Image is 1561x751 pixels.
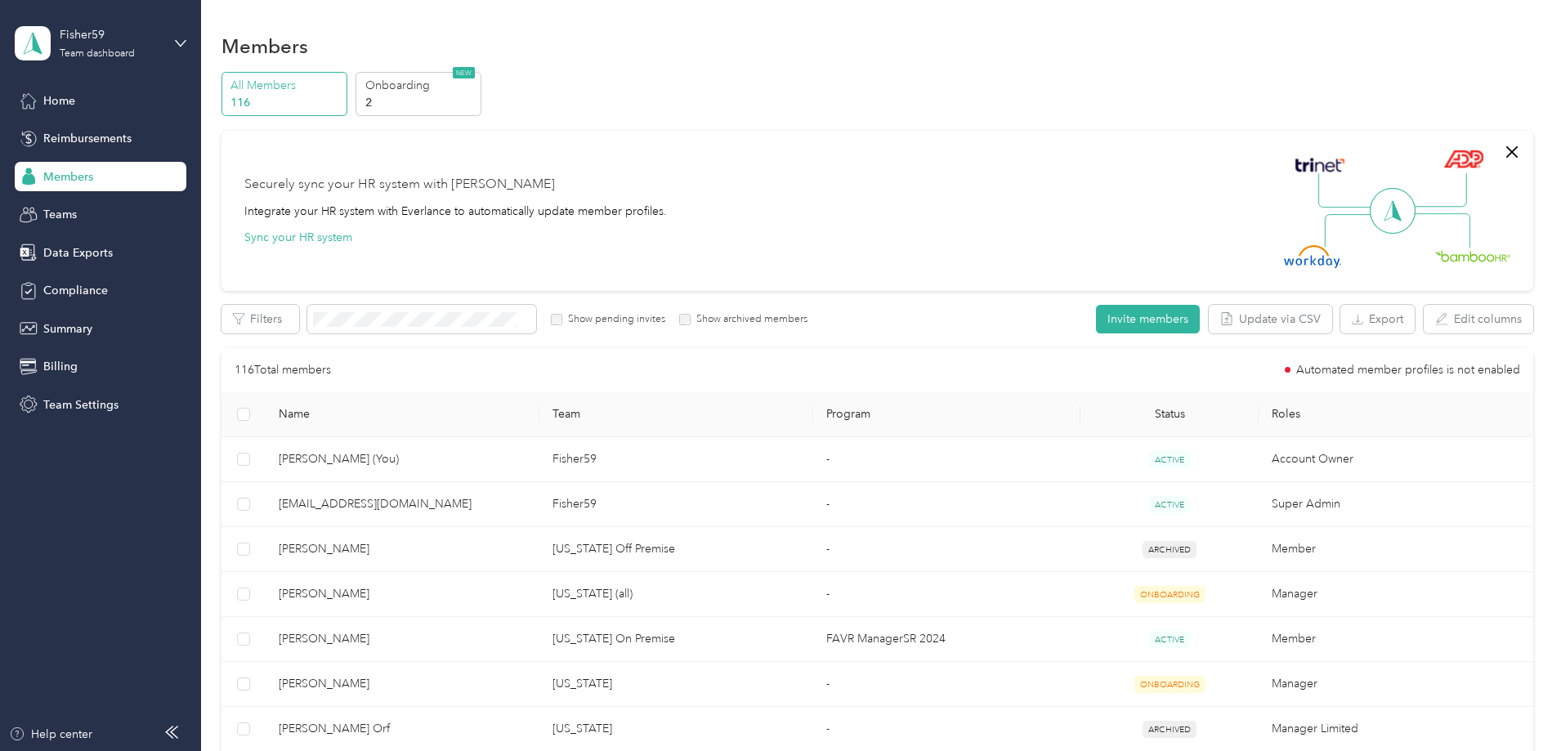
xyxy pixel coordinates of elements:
[1259,437,1532,482] td: Account Owner
[266,662,539,707] td: Mike Headding
[365,94,476,111] p: 2
[1096,305,1200,333] button: Invite members
[244,203,667,220] div: Integrate your HR system with Everlance to automatically update member profiles.
[539,617,813,662] td: Texas On Premise
[813,662,1080,707] td: -
[43,282,108,299] span: Compliance
[266,527,539,572] td: Aaron R. Lynch
[279,630,526,648] span: [PERSON_NAME]
[43,130,132,147] span: Reimbursements
[1134,586,1205,603] span: ONBOARDING
[1080,662,1259,707] td: ONBOARDING
[1259,527,1532,572] td: Member
[813,392,1080,437] th: Program
[1080,392,1259,437] th: Status
[266,482,539,527] td: success+fisher59@everlance.com
[235,361,331,379] p: 116 Total members
[221,305,299,333] button: Filters
[1259,392,1532,437] th: Roles
[562,312,665,327] label: Show pending invites
[43,168,93,186] span: Members
[279,450,526,468] span: [PERSON_NAME] (You)
[1259,617,1532,662] td: Member
[1424,305,1533,333] button: Edit columns
[1284,245,1341,268] img: Workday
[266,392,539,437] th: Name
[266,572,539,617] td: Dennis Hammontree
[230,94,342,111] p: 116
[1443,150,1483,168] img: ADP
[1259,572,1532,617] td: Manager
[539,527,813,572] td: Texas Off Premise
[1259,662,1532,707] td: Manager
[43,92,75,110] span: Home
[691,312,807,327] label: Show archived members
[1318,173,1375,208] img: Line Left Up
[1413,213,1470,248] img: Line Right Down
[43,358,78,375] span: Billing
[279,585,526,603] span: [PERSON_NAME]
[1143,721,1196,738] span: ARCHIVED
[1149,496,1190,513] span: ACTIVE
[244,175,555,194] div: Securely sync your HR system with [PERSON_NAME]
[279,540,526,558] span: [PERSON_NAME]
[60,26,162,43] div: Fisher59
[279,675,526,693] span: [PERSON_NAME]
[244,229,352,246] button: Sync your HR system
[539,572,813,617] td: Texas (all)
[266,437,539,482] td: Marco Cuevas (You)
[9,726,92,743] button: Help center
[813,617,1080,662] td: FAVR ManagerSR 2024
[1340,305,1415,333] button: Export
[813,482,1080,527] td: -
[1149,451,1190,468] span: ACTIVE
[539,482,813,527] td: Fisher59
[1259,482,1532,527] td: Super Admin
[279,720,526,738] span: [PERSON_NAME] Orf
[539,662,813,707] td: Oklahoma
[43,206,77,223] span: Teams
[1435,250,1510,262] img: BambooHR
[539,392,813,437] th: Team
[43,320,92,338] span: Summary
[279,407,526,421] span: Name
[221,38,308,55] h1: Members
[43,396,119,413] span: Team Settings
[60,49,135,59] div: Team dashboard
[365,77,476,94] p: Onboarding
[1080,572,1259,617] td: ONBOARDING
[813,527,1080,572] td: -
[539,437,813,482] td: Fisher59
[266,617,539,662] td: Shawn A. Robertson
[453,67,475,78] span: NEW
[813,437,1080,482] td: -
[1410,173,1467,208] img: Line Right Up
[43,244,113,262] span: Data Exports
[230,77,342,94] p: All Members
[1149,631,1190,648] span: ACTIVE
[1209,305,1332,333] button: Update via CSV
[1469,659,1561,751] iframe: Everlance-gr Chat Button Frame
[1143,541,1196,558] span: ARCHIVED
[1296,364,1520,376] span: Automated member profiles is not enabled
[1324,213,1381,247] img: Line Left Down
[813,572,1080,617] td: -
[1291,154,1349,177] img: Trinet
[1134,676,1205,693] span: ONBOARDING
[279,495,526,513] span: [EMAIL_ADDRESS][DOMAIN_NAME]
